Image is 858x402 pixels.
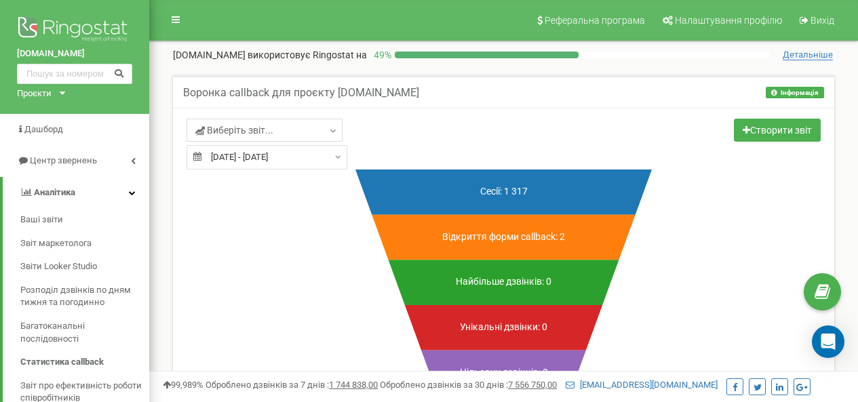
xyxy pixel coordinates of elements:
a: Створити звіт [734,119,821,142]
span: Реферальна програма [545,15,645,26]
span: Центр звернень [30,155,97,165]
a: [DOMAIN_NAME] [17,47,132,60]
span: 99,989% [163,380,203,390]
span: Вихід [811,15,834,26]
div: Проєкти [17,87,52,100]
span: Ваші звіти [20,214,63,226]
span: Налаштування профілю [675,15,782,26]
a: Ваші звіти [20,208,149,232]
span: Виберіть звіт... [195,123,273,137]
u: 7 556 750,00 [508,380,557,390]
button: Інформація [766,87,824,98]
p: 49 % [367,48,395,62]
a: Виберіть звіт... [187,119,343,142]
input: Пошук за номером [17,64,132,84]
span: Статистика callback [20,356,104,369]
span: Розподіл дзвінків по дням тижня та погодинно [20,284,142,309]
span: Аналiтика [34,187,75,197]
a: Аналiтика [3,177,149,209]
span: Звіт маркетолога [20,237,92,250]
span: використовує Ringostat на [248,49,367,60]
h5: Воронка callback для проєкту [DOMAIN_NAME] [183,87,419,99]
a: Звіти Looker Studio [20,255,149,279]
span: Оброблено дзвінків за 30 днів : [380,380,557,390]
a: [EMAIL_ADDRESS][DOMAIN_NAME] [566,380,718,390]
div: Open Intercom Messenger [812,325,844,358]
span: Звіти Looker Studio [20,260,97,273]
a: Багатоканальні послідовності [20,315,149,350]
span: Оброблено дзвінків за 7 днів : [206,380,378,390]
span: Дашборд [24,124,63,134]
img: Ringostat logo [17,14,132,47]
a: Розподіл дзвінків по дням тижня та погодинно [20,279,149,315]
a: Звіт маркетолога [20,232,149,256]
a: Статистика callback [20,350,149,374]
span: Детальніше [783,49,833,60]
p: [DOMAIN_NAME] [173,48,367,62]
u: 1 744 838,00 [329,380,378,390]
span: Багатоканальні послідовності [20,320,142,345]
